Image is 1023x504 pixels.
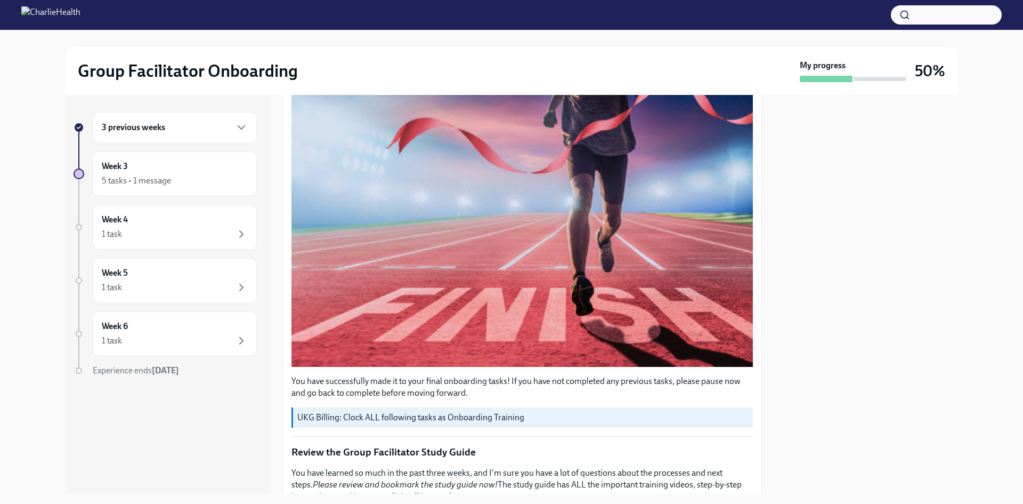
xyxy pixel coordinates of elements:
[313,479,498,490] em: Please review and bookmark the study guide now!
[102,122,165,133] h6: 3 previous weeks
[297,412,749,423] p: UKG Billing: Clock ALL following tasks as Onboarding Training
[102,282,122,293] div: 1 task
[102,161,128,172] h6: Week 3
[102,321,128,332] h6: Week 6
[800,60,846,71] strong: My progress
[102,214,128,226] h6: Week 4
[152,365,179,375] strong: [DATE]
[74,205,257,250] a: Week 41 task
[74,258,257,303] a: Week 51 task
[291,375,753,399] p: You have successfully made it to your final onboarding tasks! If you have not completed any previ...
[93,365,179,375] span: Experience ends
[21,6,80,23] img: CharlieHealth
[291,59,753,366] button: Zoom image
[102,228,122,240] div: 1 task
[93,112,257,143] div: 3 previous weeks
[74,311,257,356] a: Week 61 task
[78,60,298,82] h2: Group Facilitator Onboarding
[291,467,753,502] p: You have learned so much in the past three weeks, and I'm sure you have a lot of questions about ...
[102,175,171,187] div: 5 tasks • 1 message
[915,61,945,81] h3: 50%
[102,267,128,279] h6: Week 5
[74,151,257,196] a: Week 35 tasks • 1 message
[291,445,753,459] p: Review the Group Facilitator Study Guide
[102,335,122,347] div: 1 task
